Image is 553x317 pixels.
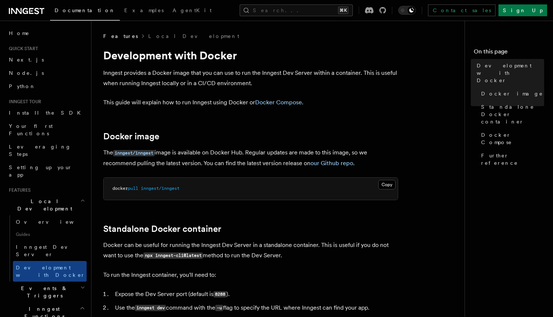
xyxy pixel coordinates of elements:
[113,289,398,300] li: Expose the Dev Server port (default is ).
[9,83,36,89] span: Python
[168,2,216,20] a: AgentKit
[103,68,398,88] p: Inngest provides a Docker image that you can use to run the Inngest Dev Server within a container...
[428,4,495,16] a: Contact sales
[143,252,203,259] code: npx inngest-cli@latest
[478,100,544,128] a: Standalone Docker container
[112,186,128,191] span: docker
[113,149,154,156] a: inngest/inngest
[6,106,87,119] a: Install the SDK
[124,7,164,13] span: Examples
[103,270,398,280] p: To run the Inngest container, you'll need to:
[148,32,239,40] a: Local Development
[103,131,159,142] a: Docker image
[6,195,87,215] button: Local Development
[474,47,544,59] h4: On this page
[173,7,212,13] span: AgentKit
[6,27,87,40] a: Home
[103,49,398,62] h1: Development with Docker
[103,240,398,261] p: Docker can be useful for running the Inngest Dev Server in a standalone container. This is useful...
[398,6,416,15] button: Toggle dark mode
[474,59,544,87] a: Development with Docker
[103,224,221,234] a: Standalone Docker container
[135,305,166,311] code: inngest dev
[6,161,87,181] a: Setting up your app
[9,57,44,63] span: Next.js
[478,149,544,170] a: Further reference
[6,53,87,66] a: Next.js
[16,244,79,257] span: Inngest Dev Server
[16,265,85,278] span: Development with Docker
[477,62,544,84] span: Development with Docker
[6,140,87,161] a: Leveraging Steps
[55,7,115,13] span: Documentation
[103,97,398,108] p: This guide will explain how to run Inngest using Docker or .
[255,99,302,106] a: Docker Compose
[338,7,348,14] kbd: ⌘K
[310,160,353,167] a: our Github repo
[113,303,398,313] li: Use the command with the flag to specify the URL where Inngest can find your app.
[103,147,398,168] p: The image is available on Docker Hub. Regular updates are made to this image, so we recommend pul...
[13,240,87,261] a: Inngest Dev Server
[215,305,223,311] code: -u
[103,32,138,40] span: Features
[128,186,138,191] span: pull
[50,2,120,21] a: Documentation
[13,215,87,229] a: Overview
[6,215,87,282] div: Local Development
[240,4,353,16] button: Search...⌘K
[16,219,92,225] span: Overview
[6,99,41,105] span: Inngest tour
[9,110,85,116] span: Install the SDK
[6,187,31,193] span: Features
[481,103,544,125] span: Standalone Docker container
[6,285,80,299] span: Events & Triggers
[9,29,29,37] span: Home
[213,291,226,297] code: 8288
[9,164,72,178] span: Setting up your app
[6,66,87,80] a: Node.js
[9,144,71,157] span: Leveraging Steps
[378,180,396,189] button: Copy
[498,4,547,16] a: Sign Up
[6,80,87,93] a: Python
[6,198,80,212] span: Local Development
[6,119,87,140] a: Your first Functions
[6,282,87,302] button: Events & Triggers
[9,123,53,136] span: Your first Functions
[9,70,44,76] span: Node.js
[481,152,544,167] span: Further reference
[113,150,154,156] code: inngest/inngest
[141,186,180,191] span: inngest/inngest
[6,46,38,52] span: Quick start
[478,87,544,100] a: Docker image
[481,90,543,97] span: Docker image
[481,131,544,146] span: Docker Compose
[478,128,544,149] a: Docker Compose
[13,229,87,240] span: Guides
[13,261,87,282] a: Development with Docker
[120,2,168,20] a: Examples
